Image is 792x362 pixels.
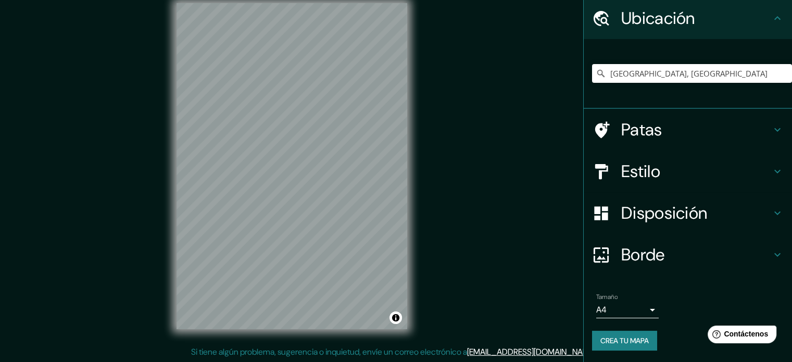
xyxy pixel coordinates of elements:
font: Estilo [621,160,660,182]
iframe: Lanzador de widgets de ayuda [699,321,781,351]
font: Disposición [621,202,707,224]
canvas: Mapa [177,3,407,329]
font: Patas [621,119,662,141]
font: Crea tu mapa [600,336,649,345]
font: Ubicación [621,7,695,29]
div: A4 [596,302,659,318]
font: A4 [596,304,607,315]
font: Tamaño [596,293,618,301]
div: Borde [584,234,792,276]
font: Borde [621,244,665,266]
font: Si tiene algún problema, sugerencia o inquietud, envíe un correo electrónico a [191,346,467,357]
button: Activar o desactivar atribución [389,311,402,324]
div: Estilo [584,151,792,192]
div: Disposición [584,192,792,234]
a: [EMAIL_ADDRESS][DOMAIN_NAME] [467,346,596,357]
div: Patas [584,109,792,151]
input: Elige tu ciudad o zona [592,64,792,83]
button: Crea tu mapa [592,331,657,351]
